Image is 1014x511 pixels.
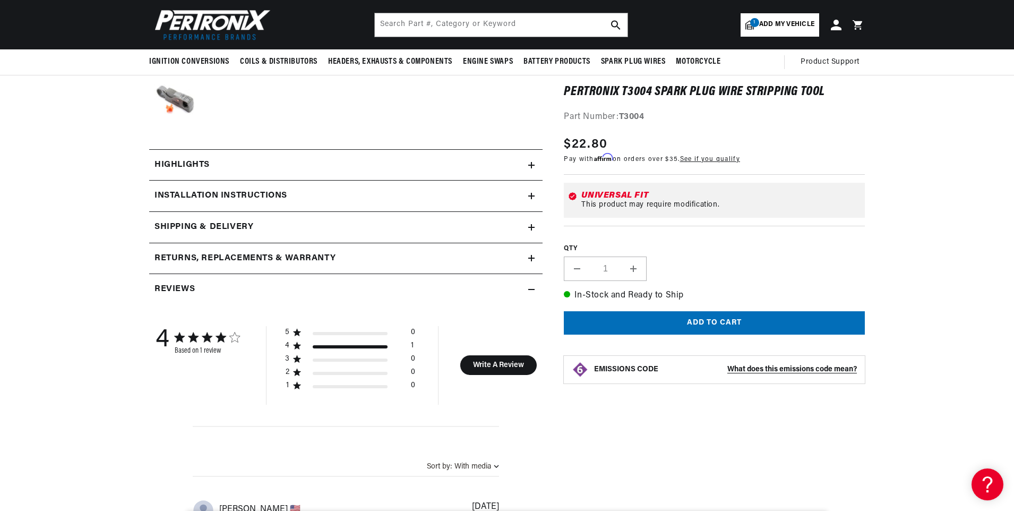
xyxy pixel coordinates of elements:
div: 4 [285,341,290,351]
h2: Returns, Replacements & Warranty [154,252,336,266]
a: See if you qualify - Learn more about Affirm Financing (opens in modal) [680,156,740,162]
span: Affirm [594,153,613,161]
strong: What does this emissions code mean? [727,365,857,373]
strong: T3004 [619,113,645,121]
summary: Product Support [801,49,865,75]
div: With media [454,463,491,471]
span: Sort by: [427,463,452,471]
summary: Highlights [149,150,543,181]
button: Write A Review [460,355,537,375]
div: [DATE] [472,503,499,511]
div: 0 [411,328,415,341]
summary: Coils & Distributors [235,49,323,74]
div: 4 star by 1 reviews [285,341,415,354]
span: Headers, Exhausts & Components [328,56,452,67]
summary: Returns, Replacements & Warranty [149,243,543,274]
a: 1Add my vehicle [741,13,819,37]
button: Add to cart [564,311,865,335]
h2: Installation instructions [154,189,287,203]
summary: Reviews [149,274,543,305]
span: 1 [750,18,759,27]
button: EMISSIONS CODEWhat does this emissions code mean? [594,365,857,374]
p: In-Stock and Ready to Ship [564,289,865,303]
div: 1 [411,341,414,354]
summary: Ignition Conversions [149,49,235,74]
img: Emissions code [572,361,589,378]
div: 3 star by 0 reviews [285,354,415,368]
div: 5 [285,328,290,337]
div: 0 [411,354,415,368]
div: 0 [411,381,415,394]
div: Universal Fit [581,191,861,200]
summary: Spark Plug Wires [596,49,671,74]
span: $22.80 [564,134,607,154]
h2: Highlights [154,158,210,172]
span: Engine Swaps [463,56,513,67]
span: Product Support [801,56,860,68]
p: Pay with on orders over $35. [564,154,740,164]
button: Sort by:With media [427,463,499,471]
span: Coils & Distributors [240,56,317,67]
div: 1 [285,381,290,390]
div: Based on 1 review [175,347,239,355]
div: This product may require modification. [581,201,861,209]
span: Battery Products [523,56,590,67]
label: QTY [564,244,865,253]
div: 0 [411,368,415,381]
div: 5 star by 0 reviews [285,328,415,341]
input: Search Part #, Category or Keyword [375,13,628,37]
div: 4 [156,326,169,355]
span: Ignition Conversions [149,56,229,67]
span: Spark Plug Wires [601,56,666,67]
span: Motorcycle [676,56,720,67]
div: 2 star by 0 reviews [285,368,415,381]
span: Add my vehicle [759,20,814,30]
div: 1 star by 0 reviews [285,381,415,394]
h2: Reviews [154,283,195,296]
div: 2 [285,368,290,377]
h1: PerTronix T3004 Spark Plug Wire Stripping Tool [564,86,865,97]
summary: Engine Swaps [458,49,518,74]
h2: Shipping & Delivery [154,220,253,234]
button: Load image 5 in gallery view [149,75,202,128]
div: Part Number: [564,110,865,124]
summary: Shipping & Delivery [149,212,543,243]
summary: Headers, Exhausts & Components [323,49,458,74]
summary: Motorcycle [671,49,726,74]
img: Pertronix [149,6,271,43]
summary: Installation instructions [149,181,543,211]
button: search button [604,13,628,37]
div: 3 [285,354,290,364]
strong: EMISSIONS CODE [594,365,658,373]
summary: Battery Products [518,49,596,74]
